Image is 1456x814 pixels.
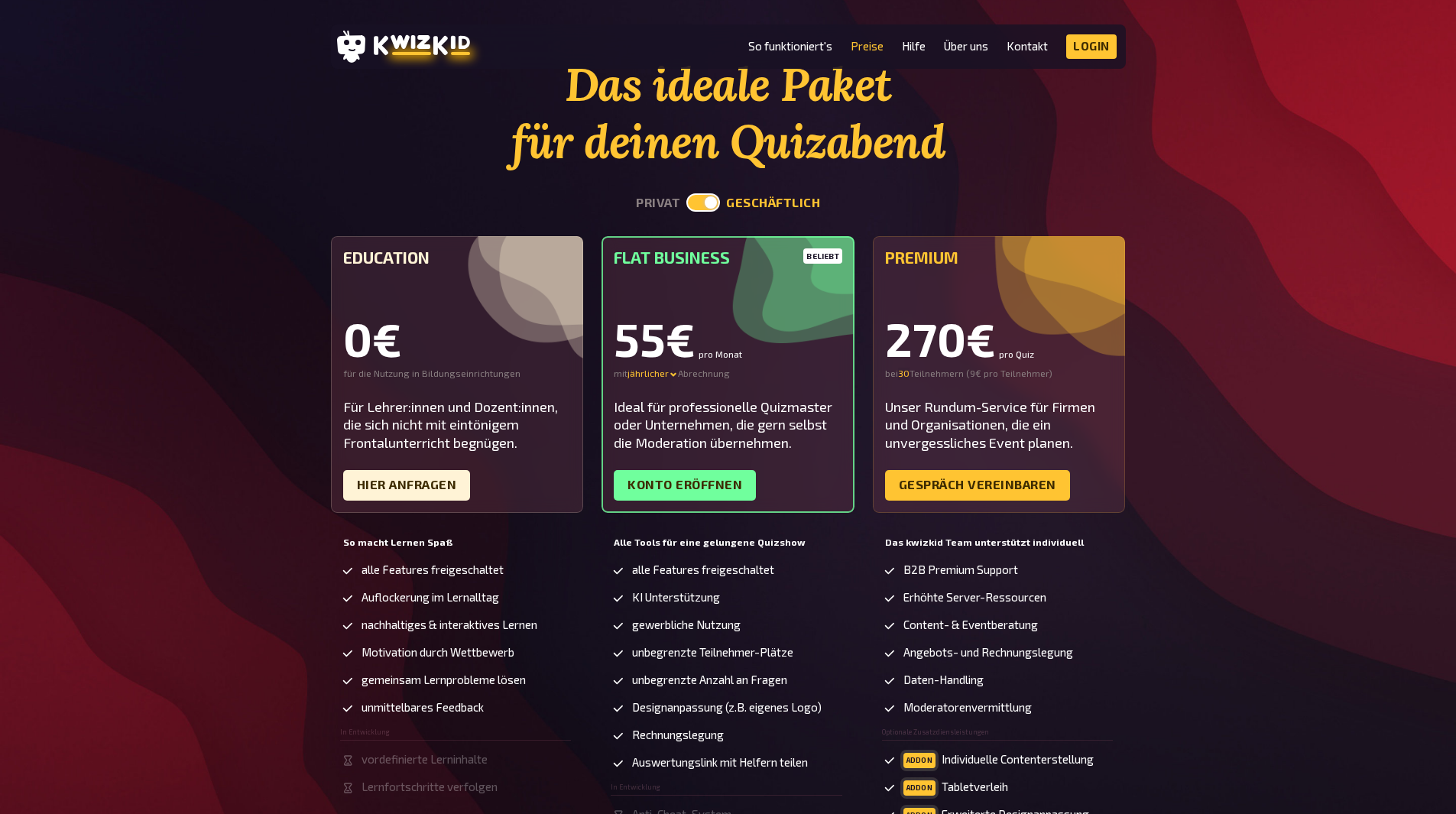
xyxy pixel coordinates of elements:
[903,701,1032,714] span: Moderatorenvermittlung
[340,728,390,736] span: In Entwicklung
[362,563,504,576] span: alle Features freigeschaltet
[885,470,1070,501] a: Gespräch vereinbaren
[1066,34,1117,59] a: Login
[343,537,572,548] h5: So macht Lernen Spaß
[903,618,1038,631] span: Content- & Eventberatung
[343,470,471,501] a: Hier Anfragen
[362,780,498,793] span: Lernfortschritte verfolgen
[362,753,488,766] span: vordefinierte Lerninhalte
[885,316,1114,362] div: 270€
[726,196,820,210] button: geschäftlich
[362,646,514,659] span: Motivation durch Wettbewerb
[614,368,842,380] div: mit Abrechnung
[632,756,808,769] span: Auswertungslink mit Helfern teilen
[611,783,660,791] span: In Entwicklung
[885,537,1114,548] h5: Das kwizkid Team unterstützt individuell
[882,728,989,736] span: Optionale Zusatzdiensleistungen
[627,368,678,380] div: jährlicher
[885,368,1114,380] div: bei Teilnehmern ( 9€ pro Teilnehmer )
[343,248,572,267] h5: Education
[632,591,720,604] span: KI Unterstützung
[632,728,724,741] span: Rechnungslegung
[902,40,926,53] a: Hilfe
[362,618,537,631] span: nachhaltiges & interaktives Lernen
[885,248,1114,267] h5: Premium
[362,591,499,604] span: Auflockerung im Lernalltag
[343,316,572,362] div: 0€
[903,591,1046,604] span: Erhöhte Server-Ressourcen
[999,349,1034,358] small: pro Quiz
[699,349,742,358] small: pro Monat
[748,40,832,53] a: So funktioniert's
[614,398,842,452] div: Ideal für professionelle Quizmaster oder Unternehmen, die gern selbst die Moderation übernehmen.
[632,646,793,659] span: unbegrenzte Teilnehmer-Plätze
[632,618,741,631] span: gewerbliche Nutzung
[614,316,842,362] div: 55€
[851,40,884,53] a: Preise
[903,753,1094,768] span: Individuelle Contenterstellung
[331,56,1126,170] h1: Das ideale Paket für deinen Quizabend
[903,563,1018,576] span: B2B Premium Support
[903,646,1073,659] span: Angebots- und Rechnungslegung
[632,701,822,714] span: Designanpassung (z.B. eigenes Logo)
[632,563,774,576] span: alle Features freigeschaltet
[898,368,910,380] input: 0
[903,673,984,686] span: Daten-Handling
[903,780,1008,796] span: Tabletverleih
[343,398,572,452] div: Für Lehrer:innen und Dozent:innen, die sich nicht mit eintönigem Frontalunterricht begnügen.
[1007,40,1048,53] a: Kontakt
[614,470,756,501] a: Konto eröffnen
[632,673,787,686] span: unbegrenzte Anzahl an Fragen
[343,368,572,380] div: für die Nutzung in Bildungseinrichtungen
[614,537,842,548] h5: Alle Tools für eine gelungene Quizshow
[362,701,484,714] span: unmittelbares Feedback
[944,40,988,53] a: Über uns
[614,248,842,267] h5: Flat Business
[362,673,526,686] span: gemeinsam Lernprobleme lösen
[885,398,1114,452] div: Unser Rundum-Service für Firmen und Organisationen, die ein unvergessliches Event planen.
[636,196,680,210] button: privat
